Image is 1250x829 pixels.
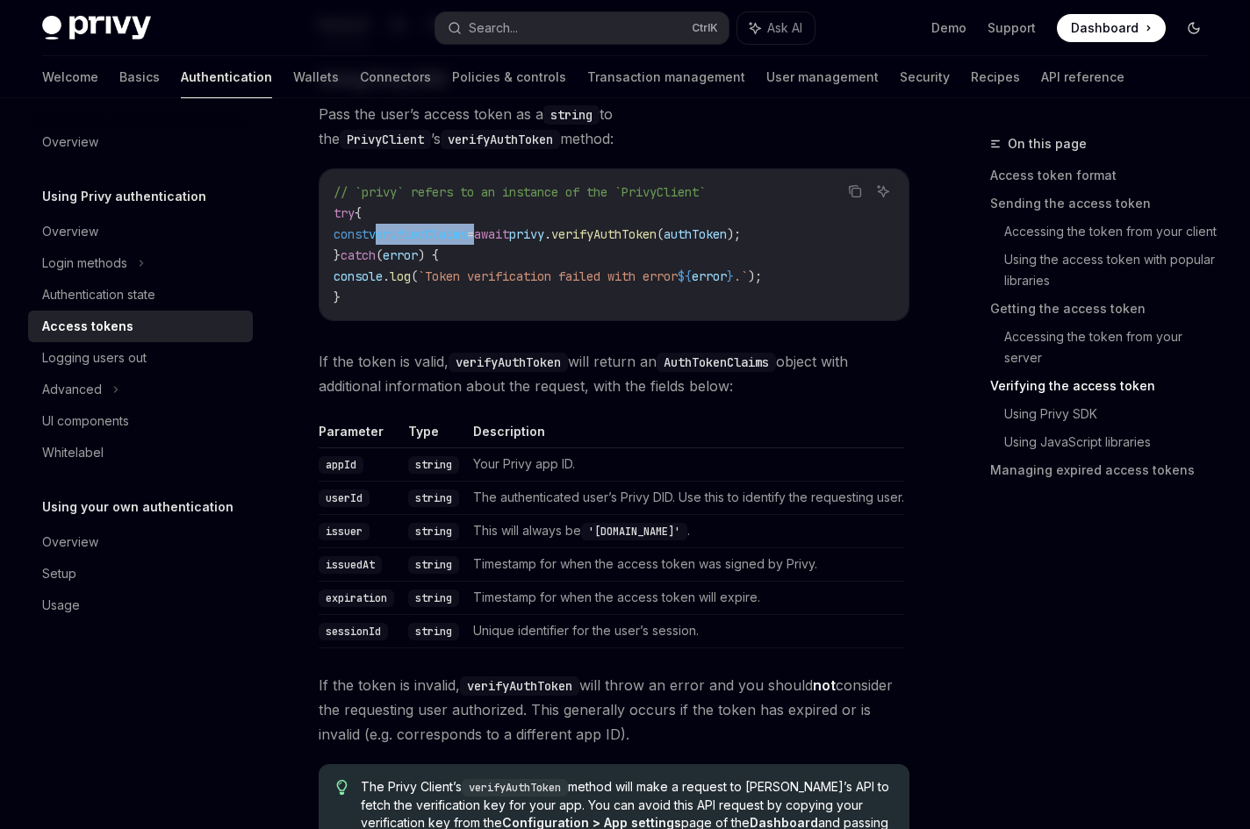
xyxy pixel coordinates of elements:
[408,490,459,507] code: string
[28,279,253,311] a: Authentication state
[657,226,664,242] span: (
[42,532,98,553] div: Overview
[42,563,76,584] div: Setup
[319,349,909,398] span: If the token is valid, will return an object with additional information about the request, with ...
[900,56,950,98] a: Security
[664,226,727,242] span: authToken
[28,437,253,468] a: Whitelabel
[42,132,98,153] div: Overview
[334,268,383,284] span: console
[319,423,401,448] th: Parameter
[418,247,439,263] span: ) {
[418,268,678,284] span: `Token verification failed with error
[411,268,418,284] span: (
[467,226,474,242] span: =
[452,56,566,98] a: Policies & controls
[466,514,904,547] td: This will always be .
[42,186,206,207] h5: Using Privy authentication
[28,590,253,621] a: Usage
[319,102,909,151] span: Pass the user’s access token as a to the ’s method:
[319,623,388,640] code: sessionId
[988,19,1036,37] a: Support
[737,12,815,44] button: Ask AI
[1041,56,1124,98] a: API reference
[748,268,762,284] span: );
[466,614,904,647] td: Unique identifier for the user’s session.
[813,676,836,694] strong: not
[369,226,467,242] span: verifiedClaims
[466,581,904,614] td: Timestamp for when the access token will expire.
[181,56,272,98] a: Authentication
[408,623,459,640] code: string
[355,205,362,221] span: {
[42,16,151,40] img: dark logo
[990,161,1222,189] a: Access token format
[383,268,390,284] span: .
[844,180,866,203] button: Copy the contents from the code block
[727,226,741,242] span: );
[441,130,560,149] code: verifyAuthToken
[319,590,394,607] code: expiration
[408,556,459,574] code: string
[42,595,80,616] div: Usage
[581,523,687,540] code: '[DOMAIN_NAME]'
[1004,323,1222,372] a: Accessing the token from your server
[319,456,363,474] code: appId
[341,247,376,263] span: catch
[28,216,253,247] a: Overview
[408,456,459,474] code: string
[42,221,98,242] div: Overview
[42,411,129,432] div: UI components
[319,490,370,507] code: userId
[42,347,147,368] div: Logging users out
[466,481,904,514] td: The authenticated user’s Privy DID. Use this to identify the requesting user.
[336,780,348,796] svg: Tip
[551,226,657,242] span: verifyAuthToken
[119,56,160,98] a: Basics
[460,676,579,696] code: verifyAuthToken
[334,184,706,200] span: // `privy` refers to an instance of the `PrivyClient`
[1071,19,1139,37] span: Dashboard
[466,547,904,581] td: Timestamp for when the access token was signed by Privy.
[734,268,748,284] span: .`
[990,295,1222,323] a: Getting the access token
[42,253,127,274] div: Login methods
[319,673,909,747] span: If the token is invalid, will throw an error and you should consider the requesting user authoriz...
[462,779,568,797] code: verifyAuthToken
[28,311,253,342] a: Access tokens
[1004,246,1222,295] a: Using the access token with popular libraries
[990,456,1222,484] a: Managing expired access tokens
[408,523,459,540] code: string
[931,19,966,37] a: Demo
[42,497,233,518] h5: Using your own authentication
[727,268,734,284] span: }
[692,268,727,284] span: error
[28,558,253,590] a: Setup
[28,126,253,158] a: Overview
[1004,218,1222,246] a: Accessing the token from your client
[990,189,1222,218] a: Sending the access token
[390,268,411,284] span: log
[401,423,466,448] th: Type
[657,353,776,372] code: AuthTokenClaims
[1057,14,1166,42] a: Dashboard
[466,447,904,481] td: Your Privy app ID.
[767,19,802,37] span: Ask AI
[1008,133,1087,154] span: On this page
[509,226,544,242] span: privy
[42,56,98,98] a: Welcome
[334,205,355,221] span: try
[449,353,568,372] code: verifyAuthToken
[1004,428,1222,456] a: Using JavaScript libraries
[408,590,459,607] code: string
[1180,14,1208,42] button: Toggle dark mode
[766,56,879,98] a: User management
[340,130,431,149] code: PrivyClient
[42,442,104,463] div: Whitelabel
[692,21,718,35] span: Ctrl K
[42,284,155,305] div: Authentication state
[28,342,253,374] a: Logging users out
[678,268,692,284] span: ${
[28,526,253,558] a: Overview
[474,226,509,242] span: await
